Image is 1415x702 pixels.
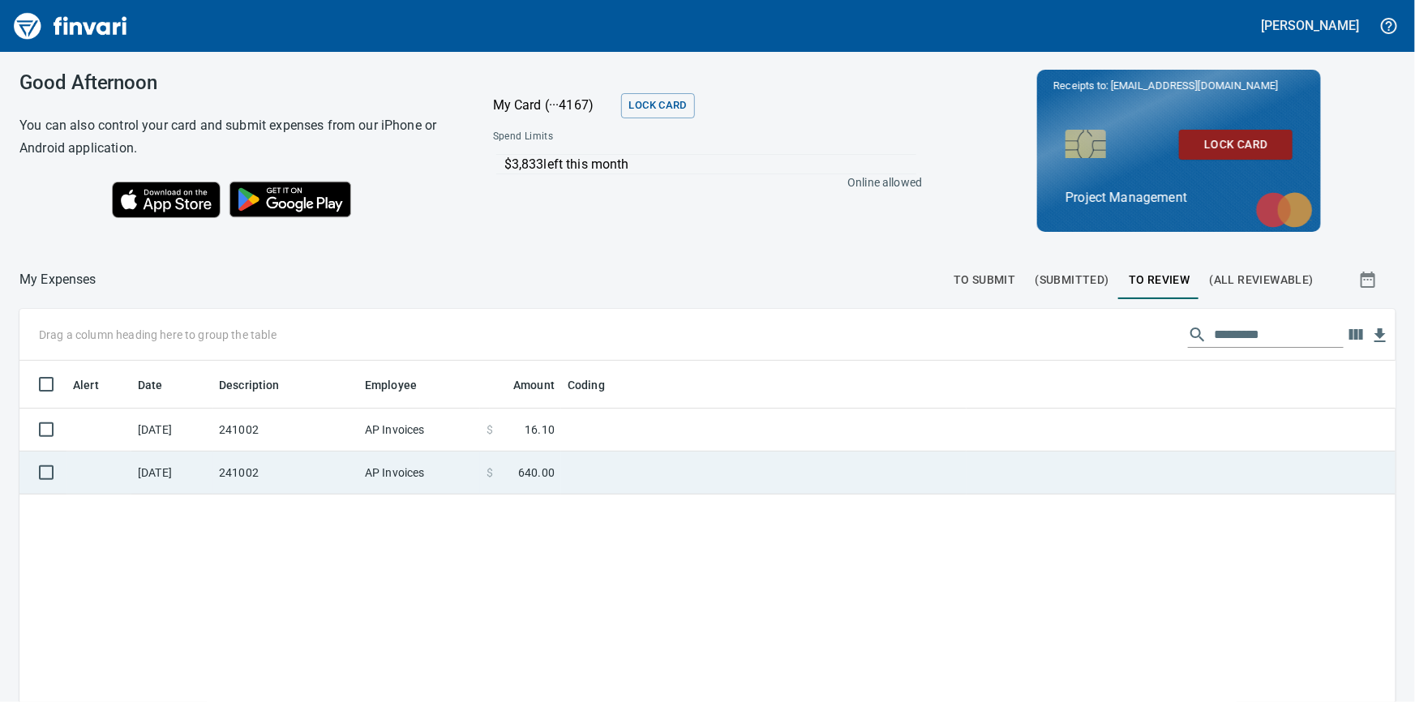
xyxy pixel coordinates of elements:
[1129,270,1190,290] span: To Review
[138,375,184,395] span: Date
[212,409,358,452] td: 241002
[131,409,212,452] td: [DATE]
[525,422,555,438] span: 16.10
[1036,270,1109,290] span: (Submitted)
[1210,270,1314,290] span: (All Reviewable)
[568,375,626,395] span: Coding
[219,375,301,395] span: Description
[1066,188,1293,208] p: Project Management
[1248,184,1321,236] img: mastercard.svg
[221,173,360,226] img: Get it on Google Play
[19,71,452,94] h3: Good Afternoon
[358,409,480,452] td: AP Invoices
[219,375,280,395] span: Description
[1258,13,1363,38] button: [PERSON_NAME]
[1109,78,1280,93] span: [EMAIL_ADDRESS][DOMAIN_NAME]
[73,375,120,395] span: Alert
[131,452,212,494] td: [DATE]
[112,182,221,218] img: Download on the App Store
[1344,323,1368,347] button: Choose columns to display
[365,375,438,395] span: Employee
[1192,135,1280,155] span: Lock Card
[513,375,555,395] span: Amount
[212,452,358,494] td: 241002
[19,114,452,160] h6: You can also control your card and submit expenses from our iPhone or Android application.
[518,464,555,481] span: 640.00
[19,270,96,289] nav: breadcrumb
[493,129,736,145] span: Spend Limits
[621,93,695,118] button: Lock Card
[10,6,131,45] img: Finvari
[365,375,417,395] span: Employee
[493,96,615,115] p: My Card (···4167)
[138,375,163,395] span: Date
[73,375,99,395] span: Alert
[1053,78,1305,94] p: Receipts to:
[358,452,480,494] td: AP Invoices
[492,375,555,395] span: Amount
[1368,323,1392,348] button: Download Table
[487,422,493,438] span: $
[1179,130,1293,160] button: Lock Card
[480,174,923,190] p: Online allowed
[568,375,605,395] span: Coding
[39,327,277,343] p: Drag a column heading here to group the table
[1344,260,1396,299] button: Show transactions within a particular date range
[19,270,96,289] p: My Expenses
[487,464,493,481] span: $
[629,96,687,115] span: Lock Card
[504,155,916,174] p: $3,833 left this month
[954,270,1016,290] span: To Submit
[1262,17,1359,34] h5: [PERSON_NAME]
